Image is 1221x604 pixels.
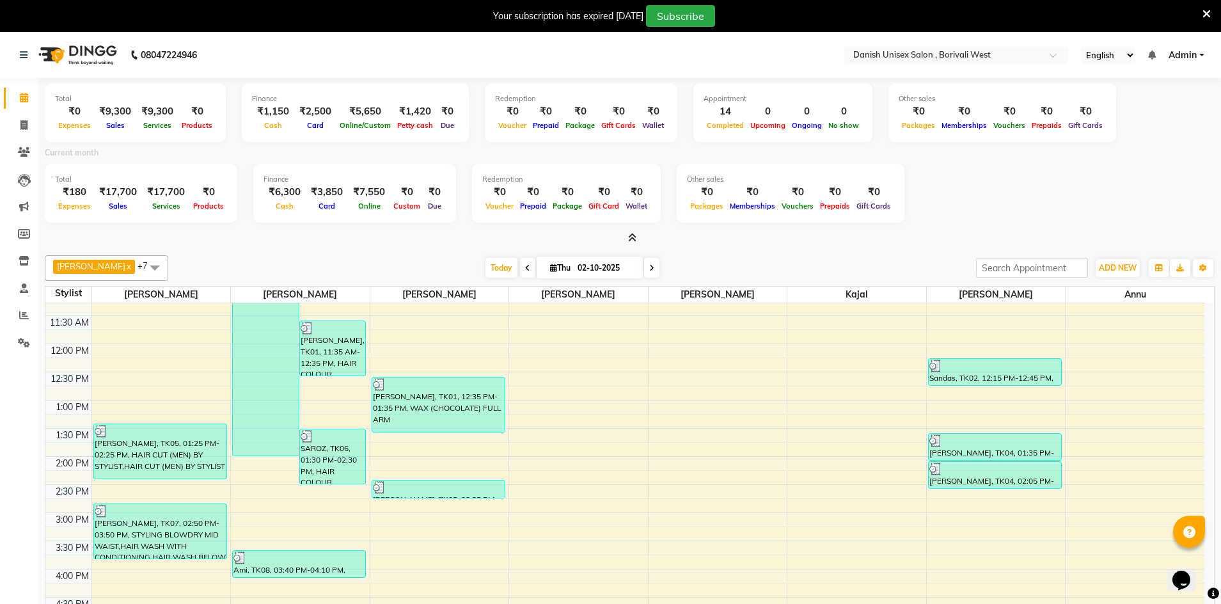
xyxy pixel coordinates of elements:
button: Subscribe [646,5,715,27]
div: [PERSON_NAME], TK04, 01:35 PM-02:05 PM, BASIC SERVICE (MEN) STYLE SHAVE [929,434,1061,460]
div: ₹17,700 [94,185,142,200]
div: Finance [264,174,446,185]
div: ₹7,550 [348,185,390,200]
div: ₹0 [55,104,94,119]
input: Search Appointment [976,258,1088,278]
span: Cash [272,202,297,211]
div: ₹0 [598,104,639,119]
span: Prepaid [530,121,562,130]
div: ₹9,300 [136,104,178,119]
span: Voucher [482,202,517,211]
div: Appointment [704,93,862,104]
span: Card [315,202,338,211]
span: Gift Cards [598,121,639,130]
span: Due [425,202,445,211]
div: 14 [704,104,747,119]
span: Package [562,121,598,130]
button: ADD NEW [1096,259,1140,277]
span: ADD NEW [1099,263,1137,273]
img: logo [33,37,120,73]
div: ₹0 [990,104,1028,119]
div: Your subscription has expired [DATE] [493,10,643,23]
div: ₹0 [853,185,894,200]
div: ₹0 [585,185,622,200]
div: ₹0 [423,185,446,200]
span: Packages [899,121,938,130]
div: Stylist [45,287,91,300]
div: 3:30 PM [53,541,91,555]
span: Products [178,121,216,130]
div: [PERSON_NAME], TK03, 10:00 AM-02:00 PM, [MEDICAL_DATA] -UP TO NECK [233,232,299,456]
div: ₹0 [482,185,517,200]
span: [PERSON_NAME] [57,261,125,271]
div: ₹17,700 [142,185,190,200]
div: 1:30 PM [53,429,91,442]
span: Vouchers [990,121,1028,130]
div: 2:30 PM [53,485,91,498]
div: ₹9,300 [94,104,136,119]
div: 2:00 PM [53,457,91,470]
div: ₹0 [549,185,585,200]
span: kajal [787,287,926,303]
div: ₹0 [687,185,727,200]
div: ₹1,150 [252,104,294,119]
span: Services [149,202,184,211]
div: 12:00 PM [48,344,91,358]
span: Prepaid [517,202,549,211]
div: Other sales [687,174,894,185]
div: ₹1,420 [394,104,436,119]
div: [PERSON_NAME], TK07, 02:50 PM-03:50 PM, STYLING BLOWDRY MID WAIST,HAIR WASH WITH CONDITIONING HAI... [94,504,226,559]
span: Cash [261,121,285,130]
div: ₹0 [1065,104,1106,119]
div: Total [55,174,227,185]
div: 3:00 PM [53,513,91,527]
div: [PERSON_NAME], TK01, 12:35 PM-01:35 PM, WAX (CHOCOLATE) FULL ARM [372,377,505,432]
div: ₹0 [817,185,853,200]
span: Custom [390,202,423,211]
span: Admin [1169,49,1197,62]
div: [PERSON_NAME], TK01, 11:35 AM-12:35 PM, HAIR COLOUR (WOMEN) INOA COLOUR TOUCHUP 2 INCH [300,321,366,376]
div: 0 [789,104,825,119]
label: Current month [45,147,98,159]
div: ₹0 [436,104,459,119]
div: ₹0 [899,104,938,119]
span: Package [549,202,585,211]
div: Ami, TK08, 03:40 PM-04:10 PM, HAIR WASH WITH CONDITIONING HAIR WASH BELOW SHOULDER [233,551,365,577]
span: [PERSON_NAME] [231,287,370,303]
div: Total [55,93,216,104]
div: ₹6,300 [264,185,306,200]
div: ₹0 [727,185,778,200]
iframe: chat widget [1167,553,1208,591]
span: Wallet [622,202,650,211]
div: Sandas, TK02, 12:15 PM-12:45 PM, HAIR CUT (MEN) BY STYLIST [929,359,1061,385]
div: ₹2,500 [294,104,336,119]
span: Gift Cards [853,202,894,211]
span: Upcoming [747,121,789,130]
span: [PERSON_NAME] [92,287,231,303]
div: 4:00 PM [53,569,91,583]
span: Voucher [495,121,530,130]
div: 1:00 PM [53,401,91,414]
div: ₹5,650 [336,104,394,119]
span: Petty cash [394,121,436,130]
span: Expenses [55,121,94,130]
div: ₹0 [938,104,990,119]
span: Memberships [938,121,990,130]
span: Gift Card [585,202,622,211]
span: [PERSON_NAME] [509,287,648,303]
b: 08047224946 [141,37,197,73]
div: [PERSON_NAME], TK04, 02:05 PM-02:35 PM, HAIR WASH WITH CONDITIONING HAIR WASH MEN [929,462,1061,488]
div: ₹0 [778,185,817,200]
span: Sales [106,202,130,211]
div: 0 [747,104,789,119]
div: SAROZ, TK06, 01:30 PM-02:30 PM, HAIR COLOUR (WOMEN) INOA COLOUR TOUCHUP 1INCH [300,429,366,484]
span: Gift Cards [1065,121,1106,130]
span: Prepaids [1028,121,1065,130]
div: ₹0 [1028,104,1065,119]
span: Sales [103,121,128,130]
span: Expenses [55,202,94,211]
span: Prepaids [817,202,853,211]
span: Products [190,202,227,211]
div: ₹3,850 [306,185,348,200]
div: ₹180 [55,185,94,200]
